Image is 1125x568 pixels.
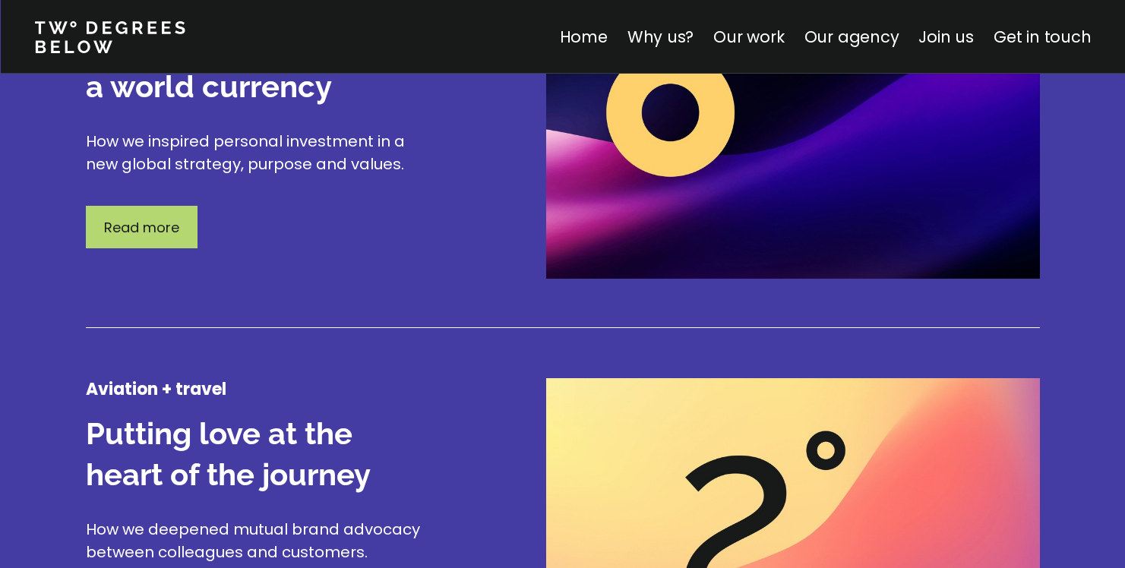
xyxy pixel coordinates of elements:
[86,518,435,563] p: How we deepened mutual brand advocacy between colleagues and customers.
[86,378,435,401] h4: Aviation + travel
[918,26,974,48] a: Join us
[994,26,1091,48] a: Get in touch
[86,130,435,175] p: How we inspired personal investment in a new global strategy, purpose and values.
[627,26,694,48] a: Why us?
[713,26,784,48] a: Our work
[86,413,435,495] h3: Putting love at the heart of the journey
[559,26,607,48] a: Home
[804,26,899,48] a: Our agency
[104,217,179,238] p: Read more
